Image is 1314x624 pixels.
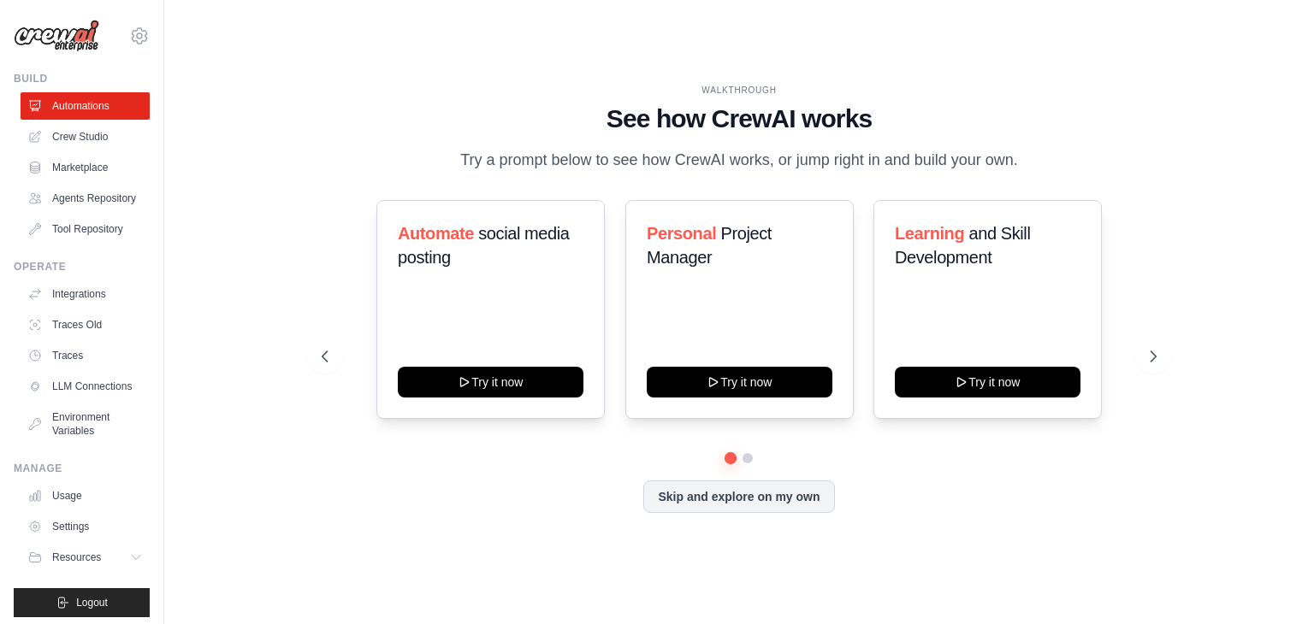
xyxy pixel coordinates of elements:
span: Logout [76,596,108,609]
a: Environment Variables [21,403,150,444]
h1: See how CrewAI works [322,103,1157,134]
span: Resources [52,550,101,564]
button: Logout [14,588,150,617]
a: Marketplace [21,154,150,181]
div: Manage [14,462,150,475]
div: WALKTHROUGH [322,84,1157,97]
span: social media posting [398,224,570,267]
button: Skip and explore on my own [643,480,834,513]
a: LLM Connections [21,373,150,400]
a: Traces [21,342,150,369]
a: Integrations [21,280,150,308]
span: Automate [398,224,474,243]
a: Tool Repository [21,215,150,243]
a: Traces Old [21,311,150,338]
a: Usage [21,482,150,509]
p: Try a prompt below to see how CrewAI works, or jump right in and build your own. [452,148,1027,173]
button: Resources [21,544,150,571]
a: Crew Studio [21,123,150,150]
div: Build [14,72,150,85]
span: Personal [647,224,716,243]
div: Operate [14,260,150,274]
button: Try it now [895,367,1080,397]
a: Agents Repository [21,185,150,212]
button: Try it now [647,367,832,397]
a: Automations [21,92,150,120]
a: Settings [21,513,150,540]
iframe: Chat Widget [1228,542,1314,624]
span: Learning [895,224,964,243]
button: Try it now [398,367,583,397]
span: Project Manager [647,224,772,267]
img: Logo [14,20,99,52]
